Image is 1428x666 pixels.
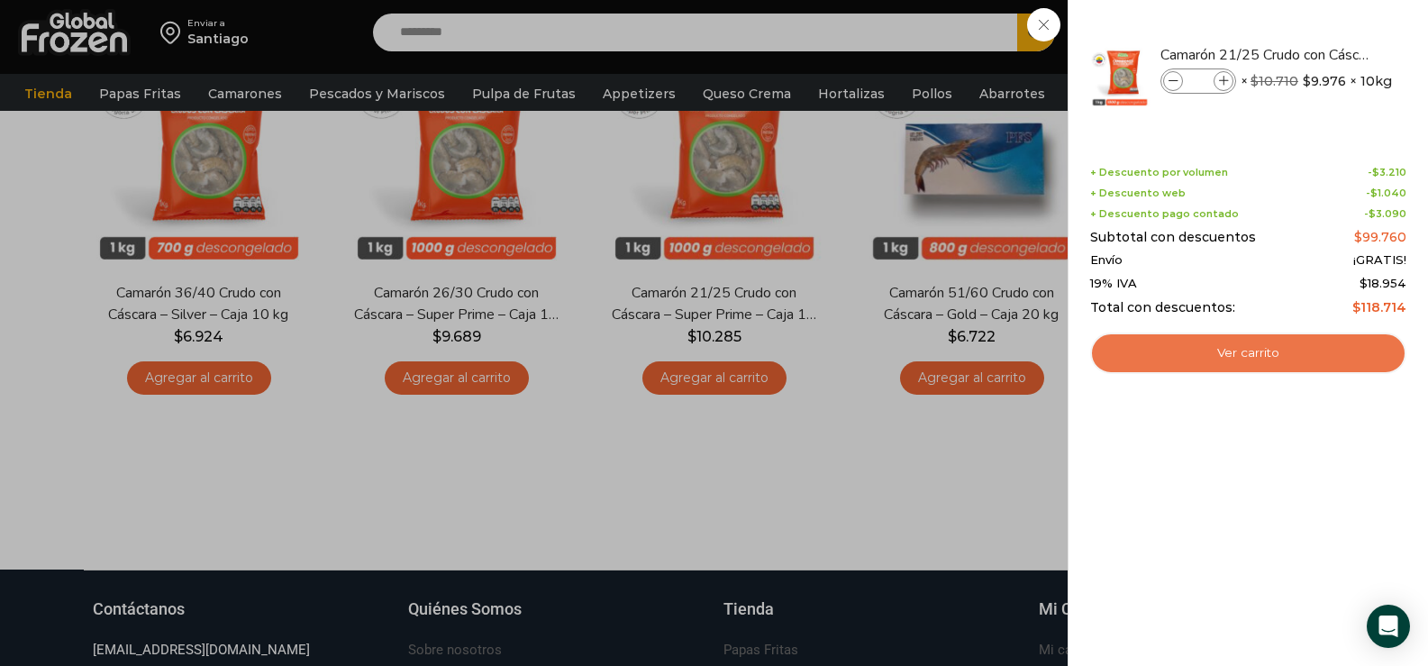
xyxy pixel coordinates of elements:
[1090,187,1186,199] span: + Descuento web
[1372,166,1406,178] bdi: 3.210
[1303,72,1311,90] span: $
[1354,229,1406,245] bdi: 99.760
[1360,276,1368,290] span: $
[1251,73,1298,89] bdi: 10.710
[1370,187,1378,199] span: $
[1185,71,1212,91] input: Product quantity
[1160,45,1375,65] a: Camarón 21/25 Crudo con Cáscara - Super Prime - Caja 10 kg
[1364,208,1406,220] span: -
[1369,207,1406,220] bdi: 3.090
[1370,187,1406,199] bdi: 1.040
[1090,333,1406,374] a: Ver carrito
[1352,299,1360,315] span: $
[1372,166,1379,178] span: $
[1303,72,1346,90] bdi: 9.976
[1368,167,1406,178] span: -
[1090,300,1235,315] span: Total con descuentos:
[1090,253,1123,268] span: Envío
[1366,187,1406,199] span: -
[1090,208,1239,220] span: + Descuento pago contado
[1352,299,1406,315] bdi: 118.714
[1367,605,1410,648] div: Open Intercom Messenger
[1251,73,1259,89] span: $
[1090,277,1137,291] span: 19% IVA
[1354,229,1362,245] span: $
[1360,276,1406,290] span: 18.954
[1353,253,1406,268] span: ¡GRATIS!
[1090,167,1228,178] span: + Descuento por volumen
[1241,68,1392,94] span: × × 10kg
[1369,207,1376,220] span: $
[1090,230,1256,245] span: Subtotal con descuentos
